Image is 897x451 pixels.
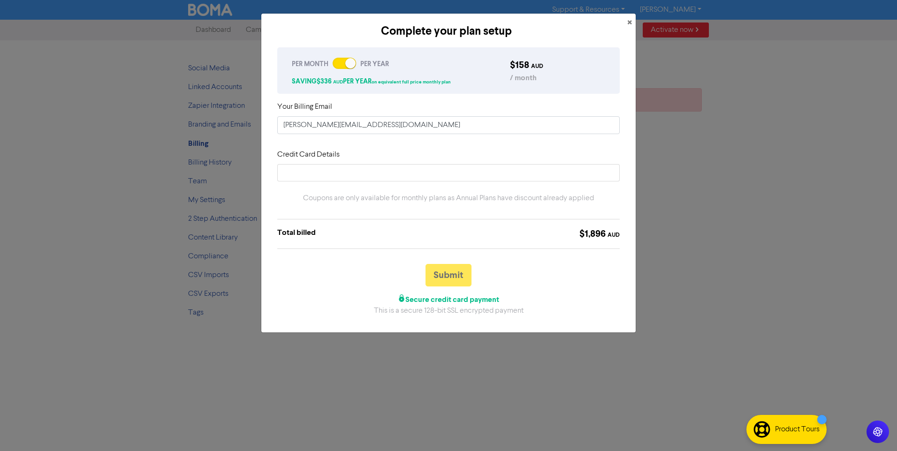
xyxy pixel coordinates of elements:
[277,149,620,160] p: Credit Card Details
[531,63,543,70] span: AUD
[292,55,496,69] div: PER MONTH PER YEAR
[277,116,620,134] input: example@gmail.com
[277,305,620,316] div: This is a secure 128-bit SSL encrypted payment
[510,72,605,83] div: / month
[608,232,620,239] span: AUD
[283,168,614,177] iframe: Secure card payment input frame
[333,79,343,85] span: AUD
[277,294,620,305] div: Secure credit card payment
[277,193,620,204] div: Coupons are only available for monthly plans as Annual Plans have discount already applied
[372,79,451,85] span: on equivalent full price monthly plan
[510,58,605,72] div: $ 158
[292,77,451,85] span: SAVING $ 336 PER YEAR
[627,16,632,30] span: ×
[277,101,332,113] label: Your Billing Email
[623,14,636,32] button: Close
[277,227,316,241] div: Total billed
[779,350,897,451] iframe: Chat Widget
[269,23,623,40] div: Complete your plan setup
[579,227,620,241] div: $ 1,896
[426,264,471,286] button: Submit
